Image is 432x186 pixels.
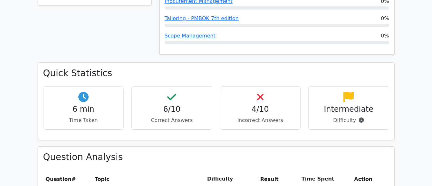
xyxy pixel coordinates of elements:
p: Incorrect Answers [225,117,295,124]
p: Correct Answers [137,117,207,124]
span: 0% [381,15,389,22]
span: Question [46,176,72,182]
h4: 4/10 [225,105,295,114]
p: Difficulty [314,117,384,124]
a: Tailoring - PMBOK 7th edition [165,15,239,21]
a: Scope Management [165,33,216,39]
h4: Intermediate [314,105,384,114]
h4: 6/10 [137,105,207,114]
p: Time Taken [49,117,119,124]
h4: 6 min [49,105,119,114]
h3: Quick Statistics [43,68,389,79]
h3: Question Analysis [43,152,389,163]
span: 0% [381,32,389,40]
